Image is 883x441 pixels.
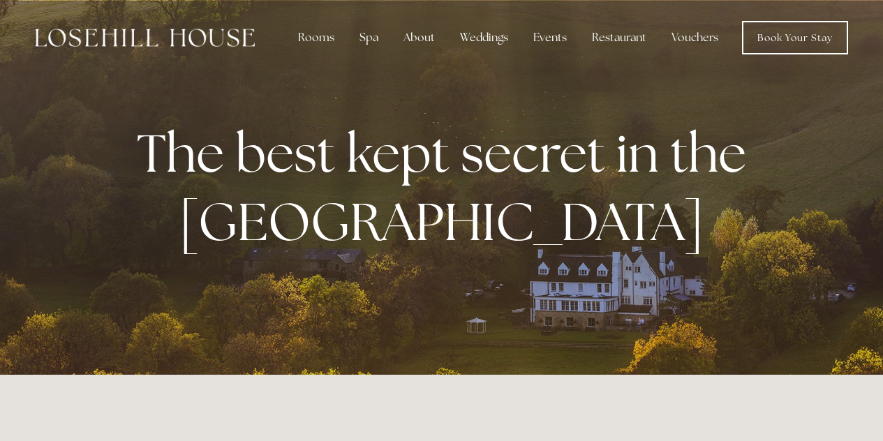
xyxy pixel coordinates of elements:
[137,119,757,255] strong: The best kept secret in the [GEOGRAPHIC_DATA]
[742,21,848,54] a: Book Your Stay
[449,24,519,52] div: Weddings
[581,24,658,52] div: Restaurant
[392,24,446,52] div: About
[660,24,729,52] a: Vouchers
[287,24,346,52] div: Rooms
[35,29,255,47] img: Losehill House
[522,24,578,52] div: Events
[348,24,389,52] div: Spa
